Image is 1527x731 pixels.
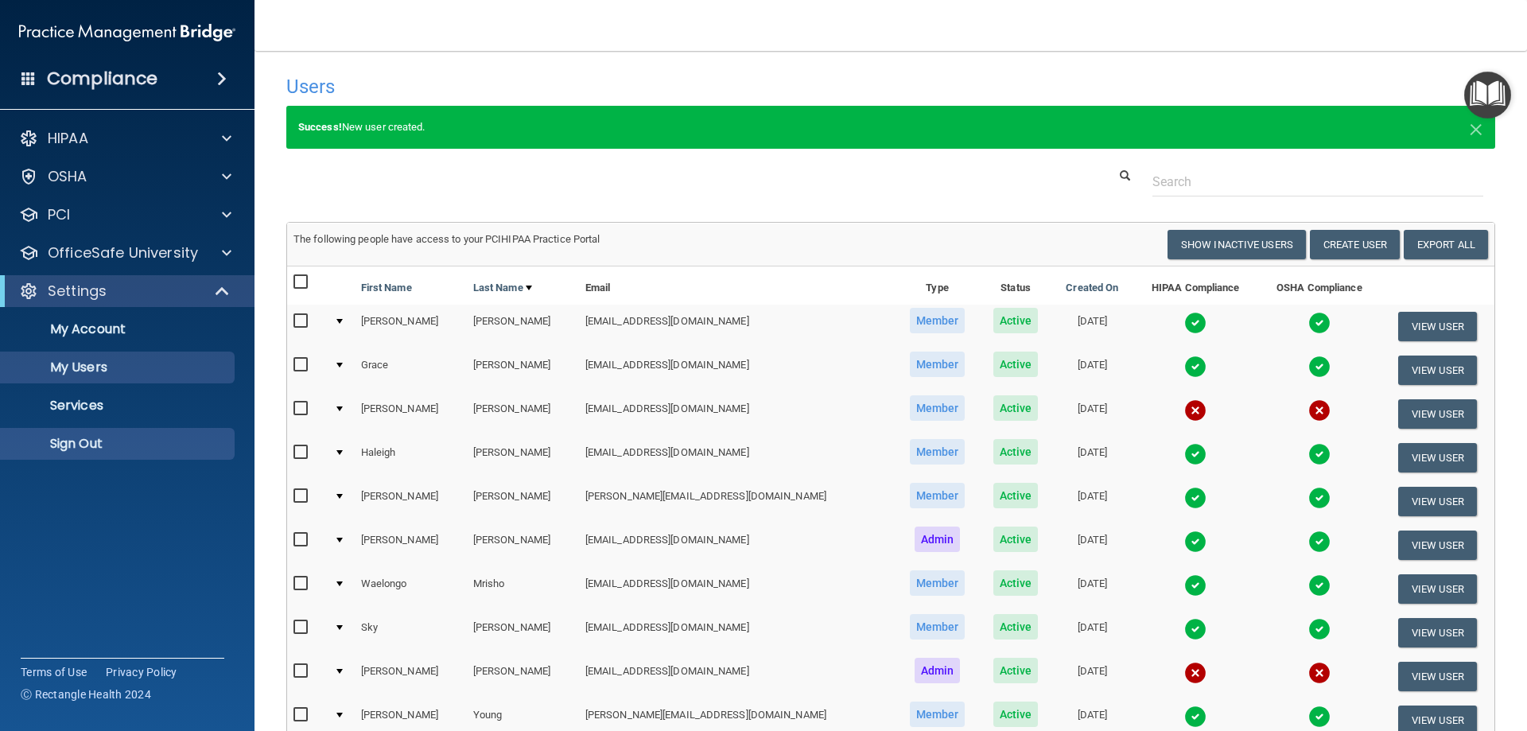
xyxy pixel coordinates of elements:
[10,321,227,337] p: My Account
[1398,443,1477,472] button: View User
[579,655,895,698] td: [EMAIL_ADDRESS][DOMAIN_NAME]
[1308,487,1331,509] img: tick.e7d51cea.svg
[21,686,151,702] span: Ⓒ Rectangle Health 2024
[910,308,966,333] span: Member
[1398,399,1477,429] button: View User
[47,68,157,90] h4: Compliance
[467,655,579,698] td: [PERSON_NAME]
[19,205,231,224] a: PCI
[286,76,981,97] h4: Users
[579,348,895,392] td: [EMAIL_ADDRESS][DOMAIN_NAME]
[1184,574,1206,597] img: tick.e7d51cea.svg
[467,611,579,655] td: [PERSON_NAME]
[993,483,1039,508] span: Active
[467,567,579,611] td: Mrisho
[579,436,895,480] td: [EMAIL_ADDRESS][DOMAIN_NAME]
[1310,230,1400,259] button: Create User
[298,121,342,133] strong: Success!
[1308,356,1331,378] img: tick.e7d51cea.svg
[19,167,231,186] a: OSHA
[910,395,966,421] span: Member
[48,167,87,186] p: OSHA
[21,664,87,680] a: Terms of Use
[1051,523,1133,567] td: [DATE]
[993,614,1039,640] span: Active
[980,266,1051,305] th: Status
[579,305,895,348] td: [EMAIL_ADDRESS][DOMAIN_NAME]
[467,305,579,348] td: [PERSON_NAME]
[19,129,231,148] a: HIPAA
[1308,531,1331,553] img: tick.e7d51cea.svg
[355,305,467,348] td: [PERSON_NAME]
[467,436,579,480] td: [PERSON_NAME]
[579,266,895,305] th: Email
[1051,567,1133,611] td: [DATE]
[1469,111,1483,143] span: ×
[910,439,966,465] span: Member
[355,392,467,436] td: [PERSON_NAME]
[1184,662,1206,684] img: cross.ca9f0e7f.svg
[106,664,177,680] a: Privacy Policy
[48,282,107,301] p: Settings
[293,233,600,245] span: The following people have access to your PCIHIPAA Practice Portal
[355,655,467,698] td: [PERSON_NAME]
[910,570,966,596] span: Member
[10,398,227,414] p: Services
[355,480,467,523] td: [PERSON_NAME]
[993,352,1039,377] span: Active
[1051,611,1133,655] td: [DATE]
[993,308,1039,333] span: Active
[1051,392,1133,436] td: [DATE]
[1184,487,1206,509] img: tick.e7d51cea.svg
[579,523,895,567] td: [EMAIL_ADDRESS][DOMAIN_NAME]
[1398,356,1477,385] button: View User
[355,567,467,611] td: Waelongo
[915,527,961,552] span: Admin
[1404,230,1488,259] a: Export All
[473,278,532,297] a: Last Name
[19,17,235,49] img: PMB logo
[1308,706,1331,728] img: tick.e7d51cea.svg
[1051,480,1133,523] td: [DATE]
[48,205,70,224] p: PCI
[579,567,895,611] td: [EMAIL_ADDRESS][DOMAIN_NAME]
[1184,356,1206,378] img: tick.e7d51cea.svg
[1184,443,1206,465] img: tick.e7d51cea.svg
[355,436,467,480] td: Haleigh
[915,658,961,683] span: Admin
[1469,118,1483,137] button: Close
[19,243,231,262] a: OfficeSafe University
[579,611,895,655] td: [EMAIL_ADDRESS][DOMAIN_NAME]
[910,614,966,640] span: Member
[1133,266,1258,305] th: HIPAA Compliance
[993,527,1039,552] span: Active
[579,480,895,523] td: [PERSON_NAME][EMAIL_ADDRESS][DOMAIN_NAME]
[467,392,579,436] td: [PERSON_NAME]
[19,282,231,301] a: Settings
[1398,312,1477,341] button: View User
[993,570,1039,596] span: Active
[361,278,412,297] a: First Name
[467,523,579,567] td: [PERSON_NAME]
[1308,312,1331,334] img: tick.e7d51cea.svg
[1184,618,1206,640] img: tick.e7d51cea.svg
[910,702,966,727] span: Member
[895,266,980,305] th: Type
[1308,574,1331,597] img: tick.e7d51cea.svg
[1184,399,1206,422] img: cross.ca9f0e7f.svg
[467,480,579,523] td: [PERSON_NAME]
[10,436,227,452] p: Sign Out
[993,439,1039,465] span: Active
[48,129,88,148] p: HIPAA
[10,360,227,375] p: My Users
[1308,662,1331,684] img: cross.ca9f0e7f.svg
[1308,443,1331,465] img: tick.e7d51cea.svg
[1051,436,1133,480] td: [DATE]
[1184,706,1206,728] img: tick.e7d51cea.svg
[355,523,467,567] td: [PERSON_NAME]
[993,395,1039,421] span: Active
[910,483,966,508] span: Member
[1308,399,1331,422] img: cross.ca9f0e7f.svg
[910,352,966,377] span: Member
[579,392,895,436] td: [EMAIL_ADDRESS][DOMAIN_NAME]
